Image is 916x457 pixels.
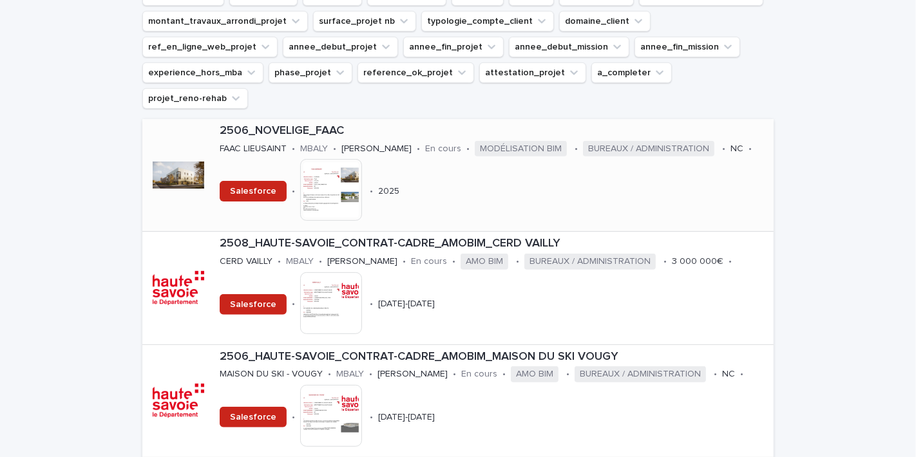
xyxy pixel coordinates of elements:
a: 2506_NOVELIGE_FAACFAAC LIEUSAINT•MBALY•[PERSON_NAME]•En cours•MODÉLISATION BIM•BUREAUX / ADMINIST... [142,119,774,232]
p: • [452,256,455,267]
button: annee_fin_projet [403,37,504,57]
p: En cours [461,369,497,380]
p: • [417,144,420,154]
p: • [292,186,295,197]
p: • [328,369,331,380]
p: • [292,412,295,423]
p: 2508_HAUTE-SAVOIE_CONTRAT-CADRE_AMOBIM_CERD VAILLY [220,237,768,251]
button: a_completer [591,62,672,83]
p: En cours [411,256,447,267]
a: Salesforce [220,294,287,315]
span: Salesforce [230,187,276,196]
p: 2506_HAUTE-SAVOIE_CONTRAT-CADRE_AMOBIM_MAISON DU SKI VOUGY [220,350,768,364]
p: • [403,256,406,267]
button: annee_debut_projet [283,37,398,57]
span: BUREAUX / ADMINISTRATION [524,254,656,270]
p: • [714,369,717,380]
p: • [370,186,373,197]
p: • [575,144,578,154]
p: • [319,256,322,267]
p: • [740,369,743,380]
p: • [502,369,506,380]
p: • [278,256,281,267]
button: annee_debut_mission [509,37,629,57]
p: En cours [425,144,461,154]
button: attestation_projet [479,62,586,83]
p: CERD VAILLY [220,256,272,267]
span: AMO BIM [461,254,508,270]
p: • [722,144,725,154]
span: Salesforce [230,300,276,309]
p: 3 000 000€ [672,256,723,267]
p: [PERSON_NAME] [327,256,397,267]
button: projet_reno-rehab [142,88,248,109]
p: • [292,144,295,154]
button: typologie_compte_client [421,11,554,32]
button: ref_en_ligne_web_projet [142,37,278,57]
p: • [369,369,372,380]
p: • [729,256,732,267]
p: FAAC LIEUSAINT [220,144,287,154]
p: MBALY [336,369,364,380]
p: NC [722,369,735,380]
a: Salesforce [220,407,287,427]
p: • [370,412,373,423]
button: experience_hors_mba [142,62,263,83]
p: NC [730,144,743,154]
p: • [749,144,752,154]
button: annee_fin_mission [635,37,740,57]
p: 2506_NOVELIGE_FAAC [220,124,768,138]
p: MBALY [300,144,328,154]
button: phase_projet [269,62,352,83]
span: BUREAUX / ADMINISTRATION [583,141,714,157]
a: 2508_HAUTE-SAVOIE_CONTRAT-CADRE_AMOBIM_CERD VAILLYCERD VAILLY•MBALY•[PERSON_NAME]•En cours•AMO BI... [142,232,774,344]
a: Salesforce [220,181,287,201]
p: • [333,144,336,154]
p: • [566,369,569,380]
p: [DATE]-[DATE] [378,412,435,423]
p: • [292,299,295,310]
p: [DATE]-[DATE] [378,299,435,310]
button: domaine_client [559,11,651,32]
span: BUREAUX / ADMINISTRATION [575,366,706,382]
span: AMO BIM [511,366,558,382]
span: Salesforce [230,413,276,422]
p: MAISON DU SKI - VOUGY [220,369,323,380]
button: reference_ok_projet [358,62,474,83]
p: • [663,256,667,267]
p: 2025 [378,186,399,197]
button: surface_projet nb [313,11,416,32]
p: • [516,256,519,267]
p: [PERSON_NAME] [341,144,412,154]
p: • [453,369,456,380]
p: [PERSON_NAME] [377,369,448,380]
span: MODÉLISATION BIM [475,141,567,157]
p: • [466,144,470,154]
button: montant_travaux_arrondi_projet [142,11,308,32]
p: MBALY [286,256,314,267]
p: • [370,299,373,310]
